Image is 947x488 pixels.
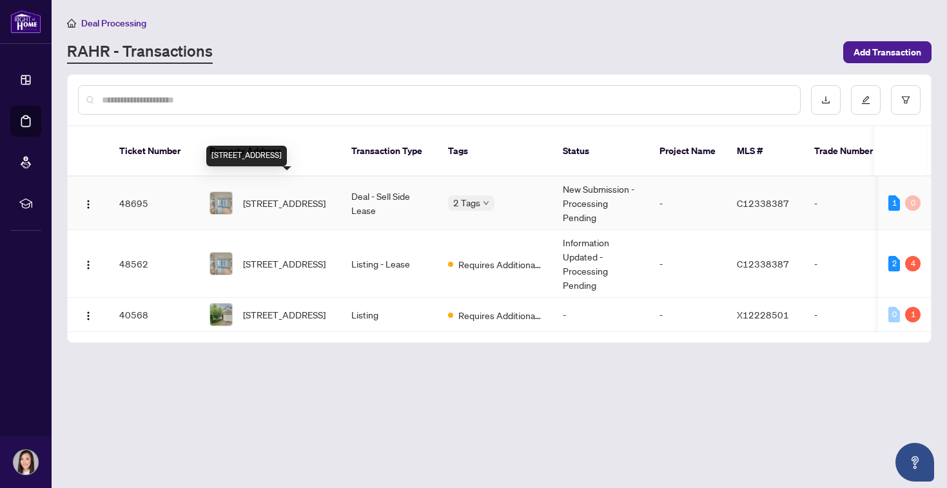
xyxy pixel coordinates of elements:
div: 2 [888,256,900,271]
img: Logo [83,311,93,321]
td: - [649,177,727,230]
td: Deal - Sell Side Lease [341,177,438,230]
img: thumbnail-img [210,304,232,326]
span: Deal Processing [81,17,146,29]
button: Add Transaction [843,41,932,63]
span: Requires Additional Docs [458,257,542,271]
span: [STREET_ADDRESS] [243,196,326,210]
div: 1 [888,195,900,211]
button: Logo [78,193,99,213]
img: Profile Icon [14,450,38,474]
td: 40568 [109,298,199,332]
th: Status [552,126,649,177]
td: - [649,298,727,332]
button: download [811,85,841,115]
span: C12338387 [737,197,789,209]
img: Logo [83,260,93,270]
td: 48562 [109,230,199,298]
td: Listing - Lease [341,230,438,298]
th: Tags [438,126,552,177]
button: Logo [78,304,99,325]
th: MLS # [727,126,804,177]
img: thumbnail-img [210,192,232,214]
div: 4 [905,256,921,271]
button: edit [851,85,881,115]
a: RAHR - Transactions [67,41,213,64]
td: - [804,298,894,332]
img: thumbnail-img [210,253,232,275]
th: Transaction Type [341,126,438,177]
span: down [483,200,489,206]
button: Logo [78,253,99,274]
th: Trade Number [804,126,894,177]
div: [STREET_ADDRESS] [206,146,287,166]
span: home [67,19,76,28]
span: [STREET_ADDRESS] [243,257,326,271]
span: [STREET_ADDRESS] [243,307,326,322]
th: Property Address [199,126,341,177]
div: 0 [888,307,900,322]
span: 2 Tags [453,195,480,210]
td: - [804,230,894,298]
td: - [804,177,894,230]
span: Add Transaction [854,42,921,63]
img: logo [10,10,41,34]
div: 0 [905,195,921,211]
td: 48695 [109,177,199,230]
span: C12338387 [737,258,789,269]
span: download [821,95,830,104]
span: edit [861,95,870,104]
span: Requires Additional Docs [458,308,542,322]
th: Ticket Number [109,126,199,177]
span: filter [901,95,910,104]
th: Project Name [649,126,727,177]
td: Information Updated - Processing Pending [552,230,649,298]
img: Logo [83,199,93,210]
td: - [649,230,727,298]
td: New Submission - Processing Pending [552,177,649,230]
td: - [552,298,649,332]
button: filter [891,85,921,115]
button: Open asap [895,443,934,482]
div: 1 [905,307,921,322]
td: Listing [341,298,438,332]
span: X12228501 [737,309,789,320]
